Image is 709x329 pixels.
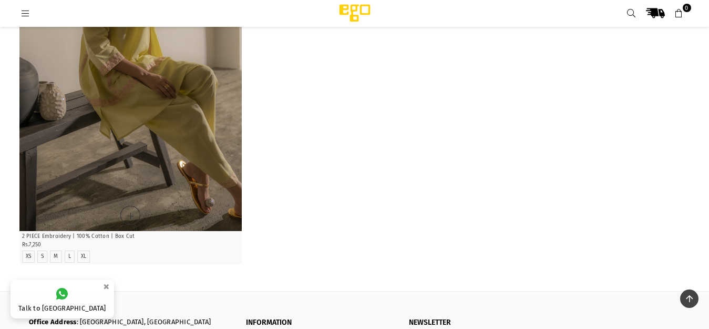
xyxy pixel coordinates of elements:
[68,253,71,260] label: L
[11,280,114,318] a: Talk to [GEOGRAPHIC_DATA]
[120,206,140,225] a: Quick Shop
[22,233,240,241] p: 2 PIECE Embroidery | 100% Cotton | Box Cut
[670,4,689,23] a: 0
[409,318,556,327] p: NEWSLETTER
[246,318,393,327] p: INFORMATION
[683,4,691,12] span: 0
[22,242,42,248] span: Rs.7,250
[54,253,58,260] label: M
[100,278,112,295] button: ×
[29,318,77,326] b: Office Address
[29,318,230,327] p: : [GEOGRAPHIC_DATA], [GEOGRAPHIC_DATA]
[41,253,44,260] label: S
[622,4,641,23] a: Search
[81,253,87,260] label: XL
[310,3,399,24] img: Ego
[16,9,35,17] a: Menu
[26,253,32,260] label: XS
